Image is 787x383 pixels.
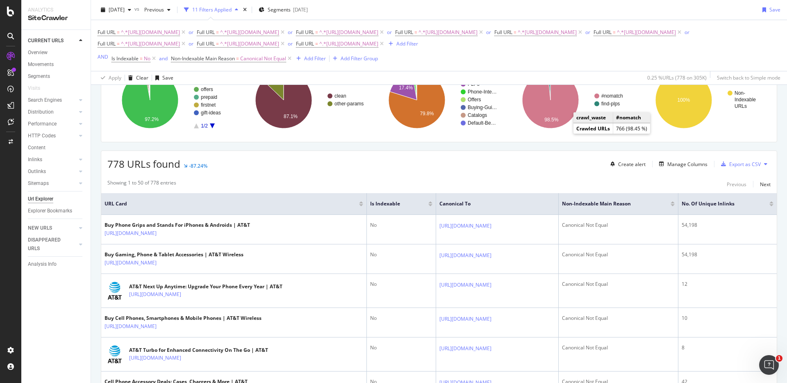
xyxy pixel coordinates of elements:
[727,181,746,188] div: Previous
[109,6,125,13] span: 2025 Sep. 21st
[769,6,780,13] div: Save
[514,29,516,36] span: =
[216,40,219,47] span: =
[601,101,620,107] text: find-plps
[241,64,371,136] svg: A chart.
[201,102,216,108] text: firstnet
[144,53,150,64] span: No
[28,60,85,69] a: Movements
[685,29,689,36] div: or
[396,40,418,47] div: Add Filter
[28,195,85,203] a: Url Explorer
[216,29,219,36] span: =
[641,64,771,136] svg: A chart.
[140,55,143,62] span: =
[518,27,577,38] span: ^.*[URL][DOMAIN_NAME]
[28,96,77,105] a: Search Engines
[28,224,77,233] a: NEW URLS
[585,29,590,36] div: or
[28,72,85,81] a: Segments
[189,40,193,47] div: or
[105,322,157,331] a: [URL][DOMAIN_NAME]
[201,110,221,116] text: gift-ideas
[181,3,241,16] button: 11 Filters Applied
[304,55,326,62] div: Add Filter
[28,7,84,14] div: Analytics
[28,144,85,152] a: Content
[395,29,413,36] span: Full URL
[678,97,690,103] text: 100%
[617,27,676,38] span: ^.*[URL][DOMAIN_NAME]
[98,53,108,60] div: AND
[776,355,782,362] span: 1
[28,36,77,45] a: CURRENT URLS
[28,179,49,188] div: Sitemaps
[189,40,193,48] button: or
[319,38,378,50] span: ^.*[URL][DOMAIN_NAME]
[28,144,45,152] div: Content
[105,344,125,365] img: main image
[241,6,248,14] div: times
[197,29,215,36] span: Full URL
[647,74,707,81] div: 0.25 % URLs ( 778 on 305K )
[28,132,56,140] div: HTTP Codes
[370,221,432,229] div: No
[220,27,279,38] span: ^.*[URL][DOMAIN_NAME]
[107,64,237,136] svg: A chart.
[735,90,745,96] text: Non-
[613,112,651,123] td: #nomatch
[562,200,658,207] span: Non-Indexable Main Reason
[268,6,291,13] span: Segments
[601,93,623,99] text: #nomatch
[293,6,308,13] div: [DATE]
[117,40,120,47] span: =
[439,222,491,230] a: [URL][DOMAIN_NAME]
[28,108,54,116] div: Distribution
[296,29,314,36] span: Full URL
[284,114,298,119] text: 87.1%
[760,181,771,188] div: Next
[729,161,761,168] div: Export as CSV
[220,38,279,50] span: ^.*[URL][DOMAIN_NAME]
[28,179,77,188] a: Sitemaps
[117,29,120,36] span: =
[152,71,173,84] button: Save
[98,71,121,84] button: Apply
[109,74,121,81] div: Apply
[685,28,689,36] button: or
[98,40,116,47] span: Full URL
[618,161,646,168] div: Create alert
[718,157,761,171] button: Export as CSV
[420,111,434,116] text: 79.8%
[28,120,57,128] div: Performance
[319,27,378,38] span: ^.*[URL][DOMAIN_NAME]
[486,29,491,36] div: or
[141,6,164,13] span: Previous
[508,64,637,136] svg: A chart.
[288,40,293,48] button: or
[28,260,57,269] div: Analysis Info
[682,221,773,229] div: 54,198
[607,157,646,171] button: Create alert
[28,48,48,57] div: Overview
[162,74,173,81] div: Save
[129,283,282,290] div: AT&T Next Up Anytime: Upgrade Your Phone Every Year | AT&T
[28,108,77,116] a: Distribution
[468,97,481,103] text: Offers
[562,344,675,351] div: Canonical Not Equal
[105,259,157,267] a: [URL][DOMAIN_NAME]
[341,55,378,62] div: Add Filter Group
[387,28,392,36] button: or
[105,229,157,237] a: [URL][DOMAIN_NAME]
[197,40,215,47] span: Full URL
[129,347,268,354] div: AT&T Turbo for Enhanced Connectivity On The Go | AT&T
[189,162,207,169] div: -87.24%
[334,93,346,99] text: clean
[439,200,543,207] span: Canonical To
[192,6,232,13] div: 11 Filters Applied
[682,200,757,207] span: No. of Unique Inlinks
[562,315,675,322] div: Canonical Not Equal
[121,38,180,50] span: ^.*[URL][DOMAIN_NAME]
[334,101,364,107] text: other-params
